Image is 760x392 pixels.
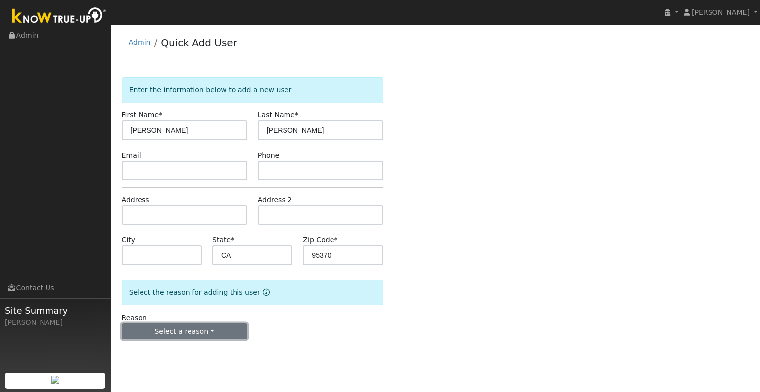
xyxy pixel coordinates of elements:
[231,236,234,244] span: Required
[159,111,162,119] span: Required
[122,195,149,205] label: Address
[122,235,136,245] label: City
[122,323,247,340] button: Select a reason
[122,280,383,305] div: Select the reason for adding this user
[295,111,298,119] span: Required
[258,195,292,205] label: Address 2
[7,5,111,28] img: Know True-Up
[122,313,147,323] label: Reason
[122,110,163,120] label: First Name
[303,235,337,245] label: Zip Code
[212,235,234,245] label: State
[260,288,270,296] a: Reason for new user
[122,77,383,103] div: Enter the information below to add a new user
[5,317,106,328] div: [PERSON_NAME]
[5,304,106,317] span: Site Summary
[122,150,141,161] label: Email
[258,110,298,120] label: Last Name
[161,37,237,49] a: Quick Add User
[129,38,151,46] a: Admin
[51,376,59,384] img: retrieve
[334,236,337,244] span: Required
[258,150,280,161] label: Phone
[692,8,750,16] span: [PERSON_NAME]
